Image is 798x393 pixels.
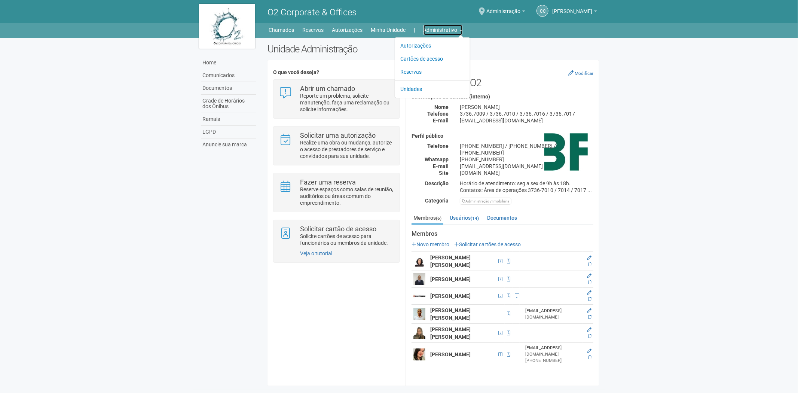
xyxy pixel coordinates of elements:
strong: Whatsapp [425,156,449,162]
strong: [PERSON_NAME] [PERSON_NAME] [430,307,471,321]
strong: Fazer uma reserva [300,178,356,186]
a: Usuários(14) [448,212,481,223]
div: Administração / Imobiliária [460,198,511,205]
a: Veja o tutorial [300,250,332,256]
a: Solicitar uma autorização Realize uma obra ou mudança, autorize o acesso de prestadores de serviç... [279,132,394,159]
strong: E-mail [433,163,449,169]
a: LGPD [201,126,256,138]
a: Excluir membro [588,262,591,267]
a: Chamados [269,25,294,35]
img: user.png [413,255,425,267]
div: [DOMAIN_NAME] [454,170,599,176]
h4: Perfil público [412,133,593,139]
a: Grade de Horários dos Ônibus [201,95,256,113]
h4: Informações de contato (interno) [412,94,593,100]
div: [PHONE_NUMBER] / [PHONE_NUMBER] / [PHONE_NUMBER] [454,143,599,156]
a: Editar membro [587,327,591,332]
p: Reserve espaços como salas de reunião, auditórios ou áreas comum do empreendimento. [300,186,394,206]
img: logo.jpg [199,4,255,49]
strong: Abrir um chamado [300,85,355,92]
a: Cartões de acesso [401,52,464,65]
div: [EMAIL_ADDRESS][DOMAIN_NAME] [525,345,581,357]
h2: Administração O2 [412,66,593,88]
a: | [414,25,415,35]
a: Editar membro [587,348,591,354]
strong: [PERSON_NAME] [PERSON_NAME] [430,326,471,340]
a: Modificar [568,70,593,76]
a: Membros(6) [412,212,443,225]
a: Editar membro [587,273,591,278]
a: Comunicados [201,69,256,82]
small: (14) [471,216,479,221]
small: (6) [436,216,441,221]
strong: Nome [434,104,449,110]
strong: Solicitar cartão de acesso [300,225,376,233]
a: Administração [486,9,525,15]
a: Excluir membro [588,333,591,339]
h4: O que você deseja? [273,70,400,75]
div: Horário de atendimento: seg a sex de 9h às 18h. Contatos: Área de operações 3736-7010 / 7014 / 70... [454,180,599,194]
img: user.png [413,290,425,302]
strong: [PERSON_NAME] [430,276,471,282]
a: Documentos [201,82,256,95]
a: Novo membro [412,241,449,247]
a: Minha Unidade [371,25,406,35]
strong: [PERSON_NAME] [PERSON_NAME] [430,255,471,268]
a: [PERSON_NAME] [552,9,597,15]
span: Administração [486,1,520,14]
img: user.png [413,327,425,339]
span: O2 Corporate & Offices [267,7,357,18]
a: Excluir membro [588,355,591,360]
a: Excluir membro [588,296,591,302]
a: Reservas [401,65,464,79]
div: 3736.7009 / 3736.7010 / 3736.7016 / 3736.7017 [454,110,599,117]
a: Editar membro [587,308,591,313]
strong: Telefone [427,143,449,149]
a: Abrir um chamado Reporte um problema, solicite manutenção, faça uma reclamação ou solicite inform... [279,85,394,113]
a: Ramais [201,113,256,126]
img: user.png [413,273,425,285]
small: Modificar [575,71,593,76]
div: [PHONE_NUMBER] [525,357,581,364]
img: business.png [544,133,588,171]
h2: Unidade Administração [267,43,599,55]
p: Reporte um problema, solicite manutenção, faça uma reclamação ou solicite informações. [300,92,394,113]
strong: Telefone [427,111,449,117]
div: [PHONE_NUMBER] [454,156,599,163]
a: Anuncie sua marca [201,138,256,151]
img: user.png [413,348,425,360]
span: Camila Catarina Lima [552,1,592,14]
a: Editar membro [587,255,591,261]
a: Solicitar cartões de acesso [454,241,521,247]
strong: Membros [412,231,593,237]
a: Unidades [401,83,464,96]
div: [PERSON_NAME] [454,104,599,110]
strong: Categoria [425,198,449,204]
a: Editar membro [587,290,591,295]
p: Realize uma obra ou mudança, autorize o acesso de prestadores de serviço e convidados para sua un... [300,139,394,159]
a: Fazer uma reserva Reserve espaços como salas de reunião, auditórios ou áreas comum do empreendime... [279,179,394,206]
a: Excluir membro [588,314,591,320]
strong: Solicitar uma autorização [300,131,376,139]
strong: Descrição [425,180,449,186]
a: Administrativo [424,25,462,35]
strong: [PERSON_NAME] [430,293,471,299]
p: Solicite cartões de acesso para funcionários ou membros da unidade. [300,233,394,246]
div: [EMAIL_ADDRESS][DOMAIN_NAME] [525,308,581,320]
a: Autorizações [401,39,464,52]
div: [EMAIL_ADDRESS][DOMAIN_NAME] [454,117,599,124]
div: [EMAIL_ADDRESS][DOMAIN_NAME] [454,163,599,170]
strong: Site [439,170,449,176]
a: Autorizações [332,25,363,35]
strong: [PERSON_NAME] [430,351,471,357]
a: Documentos [485,212,519,223]
a: CC [536,5,548,17]
strong: E-mail [433,118,449,124]
a: Excluir membro [588,280,591,285]
img: user.png [413,308,425,320]
a: Home [201,57,256,69]
a: Reservas [303,25,324,35]
a: Solicitar cartão de acesso Solicite cartões de acesso para funcionários ou membros da unidade. [279,226,394,246]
